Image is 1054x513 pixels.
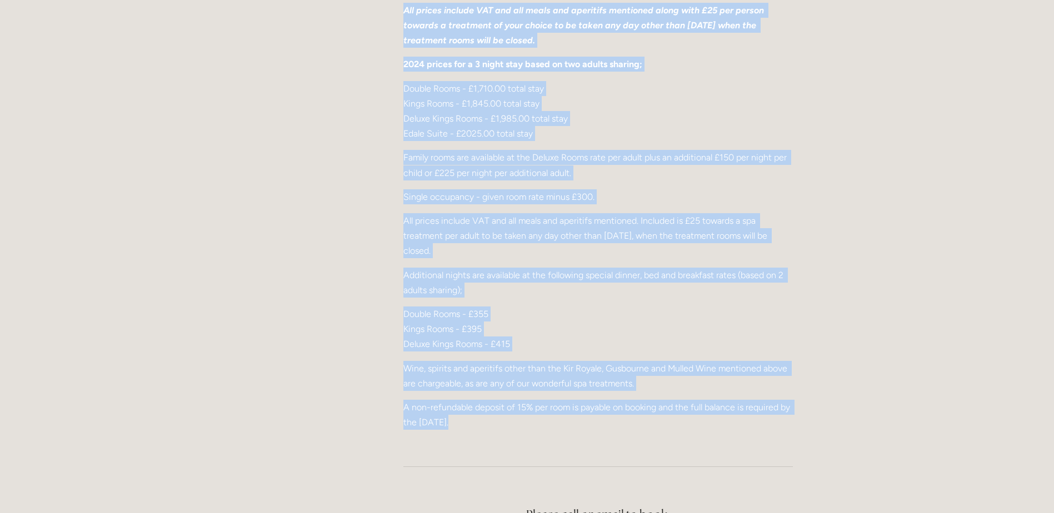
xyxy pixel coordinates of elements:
p: Family rooms are available at the Deluxe Rooms rate per adult plus an additional £150 per night p... [403,150,793,180]
p: Single occupancy - given room rate minus £300. [403,189,793,204]
p: Wine, spirits and aperitifs other than the Kir Royale, Gusbourne and Mulled Wine mentioned above ... [403,361,793,391]
p: All prices include VAT and all meals and aperitifs mentioned. Included is £25 towards a spa treat... [403,213,793,259]
em: All prices include VAT and all meals and aperitifs mentioned along with £25 per person towards a ... [403,5,766,46]
p: Double Rooms - £355 Kings Rooms - £395 Deluxe Kings Rooms - £415 [403,306,793,352]
strong: 2024 prices for a 3 night stay based on two adults sharing; [403,59,642,69]
p: Double Rooms - £1,710.00 total stay Kings Rooms - £1,845.00 total stay Deluxe Kings Rooms - £1,98... [403,81,793,142]
p: A non-refundable deposit of 15% per room is payable on booking and the full balance is required b... [403,400,793,430]
p: Additional nights are available at the following special dinner, bed and breakfast rates (based o... [403,268,793,298]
